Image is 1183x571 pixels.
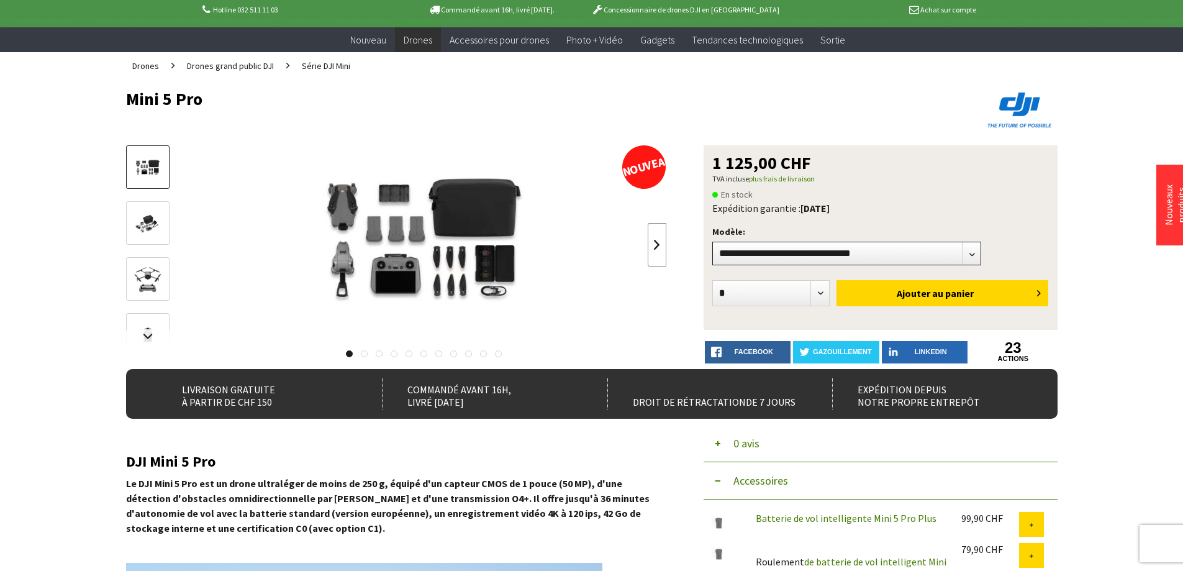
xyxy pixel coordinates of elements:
[733,473,788,488] font: Accessoires
[181,52,280,80] a: Drones grand public DJI
[404,34,432,46] font: Drones
[812,27,854,53] a: Sortie
[749,174,815,183] a: plus frais de livraison
[296,52,356,80] a: Série DJI Mini
[558,27,632,53] a: Photo + Vidéo
[915,348,947,355] font: LinkedIn
[692,34,803,46] font: Tendances technologiques
[756,512,936,524] a: Batterie de vol intelligente Mini 5 Pro Plus
[961,512,1003,524] font: 99,90 CHF
[407,396,464,408] font: livré [DATE]
[945,287,974,299] font: panier
[632,27,683,53] a: Gadgets
[126,452,215,471] font: DJI Mini 5 Pro
[897,287,943,299] font: Ajouter au
[712,202,800,214] font: Expédition garantie :
[302,60,350,71] font: Série DJI Mini
[704,425,1058,462] button: 0 avis
[566,34,623,46] font: Photo + Vidéo
[882,341,968,363] a: LinkedIn
[126,477,650,534] font: Le DJI Mini 5 Pro est un drone ultraléger de moins de 250 g, équipé d'un capteur CMOS de 1 pouce ...
[800,202,830,214] font: [DATE]
[1005,339,1022,356] font: 23
[920,5,976,14] font: Achat sur compte
[126,88,202,110] font: Mini 5 Pro
[182,396,272,408] font: à partir de CHF 150
[998,355,1029,362] font: actions
[213,5,278,14] font: Hotline 032 511 11 03
[712,174,749,183] font: TVA incluse
[735,348,773,355] font: Facebook
[633,396,746,408] font: droit de rétractation
[733,436,759,450] font: 0 avis
[275,145,573,344] img: Mini 5 Pro
[342,27,395,53] a: Nouveau
[683,27,812,53] a: Tendances technologiques
[721,189,753,200] font: En stock
[970,341,1056,355] a: 23
[187,60,274,71] font: Drones grand public DJI
[604,5,779,14] font: Concessionnaire de drones DJI en [GEOGRAPHIC_DATA]
[970,355,1056,363] a: actions
[441,27,558,53] a: Accessoires pour drones
[704,543,735,564] img: Batterie de vol intelligente Mini 5 Pro
[756,555,804,568] font: Roulement
[126,52,165,80] a: Drones
[132,60,159,71] font: Drones
[793,341,879,363] a: Gazouillement
[182,383,275,396] font: Livraison gratuite
[407,383,511,396] font: Commandé avant 16h,
[350,34,386,46] font: Nouveau
[820,34,845,46] font: Sortie
[858,383,946,396] font: Expédition depuis
[983,89,1058,130] img: DJI
[704,462,1058,500] button: Accessoires
[858,396,980,408] font: notre propre entrepôt
[640,34,674,46] font: Gadgets
[704,512,735,532] img: Batterie de vol intelligente Mini 5 Pro Plus
[961,543,1003,555] font: 79,90 CHF
[813,348,872,355] font: Gazouillement
[441,5,555,14] font: Commandé avant 16h, livré [DATE].
[130,156,166,180] img: Aperçu : Mini 5 Pro
[836,280,1048,306] button: Ajouter au panier
[395,27,441,53] a: Drones
[705,341,791,363] a: Facebook
[746,396,795,408] font: de 7 jours
[712,226,745,237] font: Modèle:
[712,152,811,174] font: 1 125,00 CHF
[450,34,549,46] font: Accessoires pour drones
[620,152,673,180] font: NOUVEAU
